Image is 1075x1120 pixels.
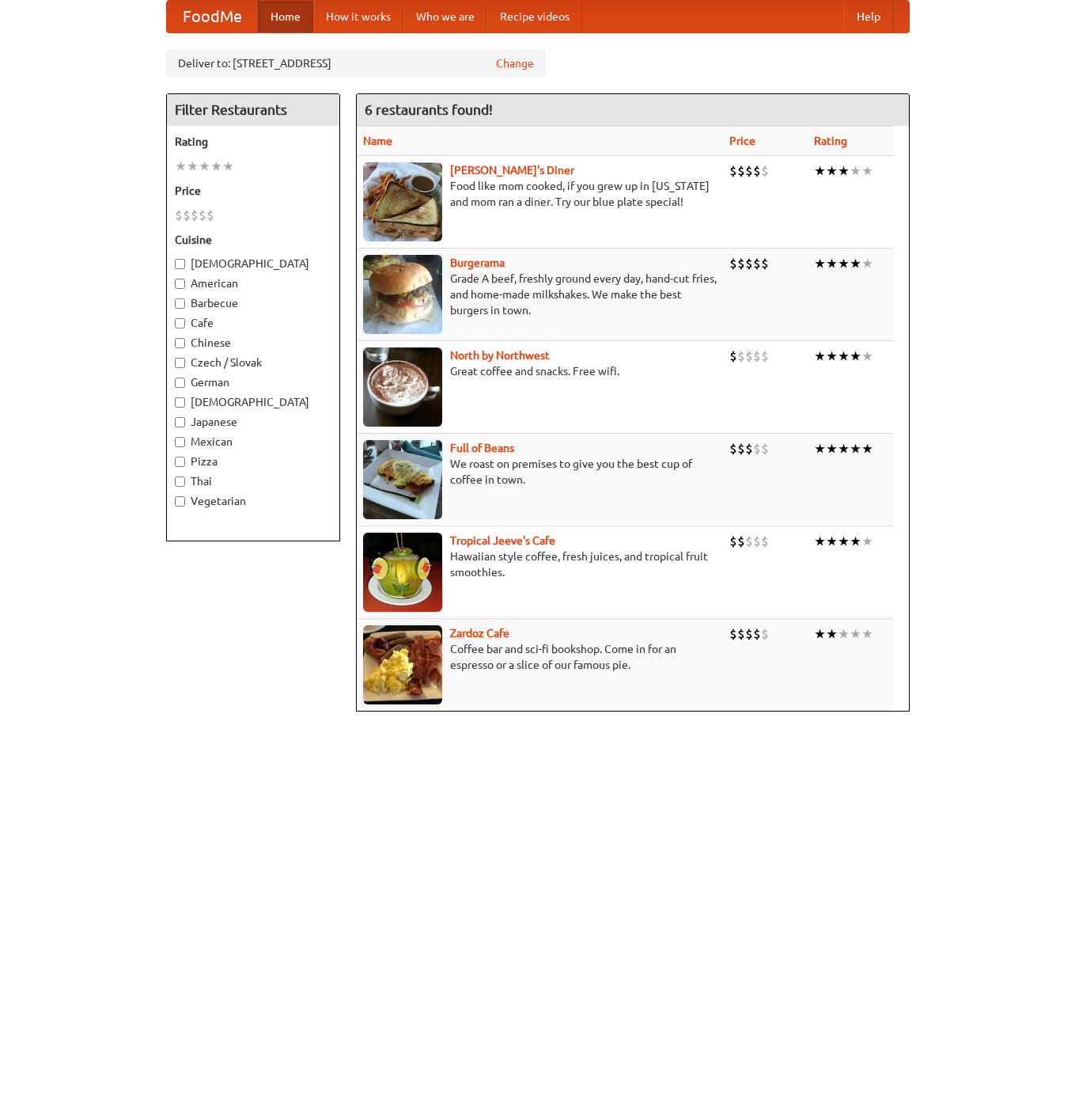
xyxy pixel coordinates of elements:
[199,207,206,224] li: $
[167,1,258,32] a: FoodMe
[814,162,826,180] li: ★
[175,295,331,311] label: Barbecue
[175,207,183,224] li: $
[737,440,745,457] li: $
[365,102,493,117] ng-pluralize: 6 restaurants found!
[826,162,838,180] li: ★
[175,374,331,390] label: German
[363,347,442,427] img: north.jpg
[826,255,838,272] li: ★
[175,394,331,410] label: [DEMOGRAPHIC_DATA]
[166,49,546,78] div: Deliver to: [STREET_ADDRESS]
[761,440,769,457] li: $
[861,625,873,643] li: ★
[363,456,717,488] p: We roast on premises to give you the best cup of coffee in town.
[838,347,850,365] li: ★
[487,1,582,32] a: Recipe videos
[861,255,873,272] li: ★
[838,440,850,457] li: ★
[850,440,861,457] li: ★
[753,440,761,457] li: $
[729,162,737,180] li: $
[175,414,331,430] label: Japanese
[363,533,442,612] img: jeeves.jpg
[761,347,769,365] li: $
[850,162,861,180] li: ★
[363,641,717,673] p: Coffee bar and sci-fi bookshop. Come in for an espresso or a slice of our famous pie.
[729,440,737,457] li: $
[850,625,861,643] li: ★
[761,625,769,643] li: $
[175,183,331,199] h5: Price
[363,135,392,147] a: Name
[175,496,185,507] input: Vegetarian
[175,318,185,328] input: Cafe
[313,1,403,32] a: How it works
[737,255,745,272] li: $
[737,625,745,643] li: $
[175,256,331,271] label: [DEMOGRAPHIC_DATA]
[838,625,850,643] li: ★
[753,533,761,550] li: $
[861,440,873,457] li: ★
[206,207,214,224] li: $
[450,534,555,547] a: Tropical Jeeve's Cafe
[745,533,753,550] li: $
[175,259,185,269] input: [DEMOGRAPHIC_DATA]
[753,625,761,643] li: $
[175,158,187,175] li: ★
[175,279,185,289] input: American
[175,454,331,469] label: Pizza
[187,158,199,175] li: ★
[450,349,550,362] a: North by Northwest
[450,627,509,640] a: Zardoz Cafe
[450,442,514,454] a: Full of Beans
[175,315,331,331] label: Cafe
[450,256,505,269] a: Burgerama
[861,347,873,365] li: ★
[850,533,861,550] li: ★
[403,1,487,32] a: Who we are
[838,162,850,180] li: ★
[175,434,331,450] label: Mexican
[183,207,191,224] li: $
[167,94,339,126] h4: Filter Restaurants
[175,493,331,509] label: Vegetarian
[363,549,717,580] p: Hawaiian style coffee, fresh juices, and tropical fruit smoothies.
[175,417,185,427] input: Japanese
[861,533,873,550] li: ★
[814,347,826,365] li: ★
[363,363,717,379] p: Great coffee and snacks. Free wifi.
[814,135,847,147] a: Rating
[175,338,185,348] input: Chinese
[761,255,769,272] li: $
[729,347,737,365] li: $
[258,1,313,32] a: Home
[761,533,769,550] li: $
[737,162,745,180] li: $
[363,178,717,210] p: Food like mom cooked, if you grew up in [US_STATE] and mom ran a diner. Try our blue plate special!
[363,255,442,334] img: burgerama.jpg
[753,255,761,272] li: $
[175,298,185,309] input: Barbecue
[175,378,185,388] input: German
[745,347,753,365] li: $
[737,533,745,550] li: $
[838,255,850,272] li: ★
[844,1,893,32] a: Help
[729,255,737,272] li: $
[175,457,185,467] input: Pizza
[745,255,753,272] li: $
[745,625,753,643] li: $
[175,358,185,368] input: Czech / Slovak
[450,164,574,177] a: [PERSON_NAME]'s Diner
[363,440,442,519] img: beans.jpg
[729,135,755,147] a: Price
[175,275,331,291] label: American
[814,533,826,550] li: ★
[737,347,745,365] li: $
[191,207,199,224] li: $
[363,162,442,241] img: sallys.jpg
